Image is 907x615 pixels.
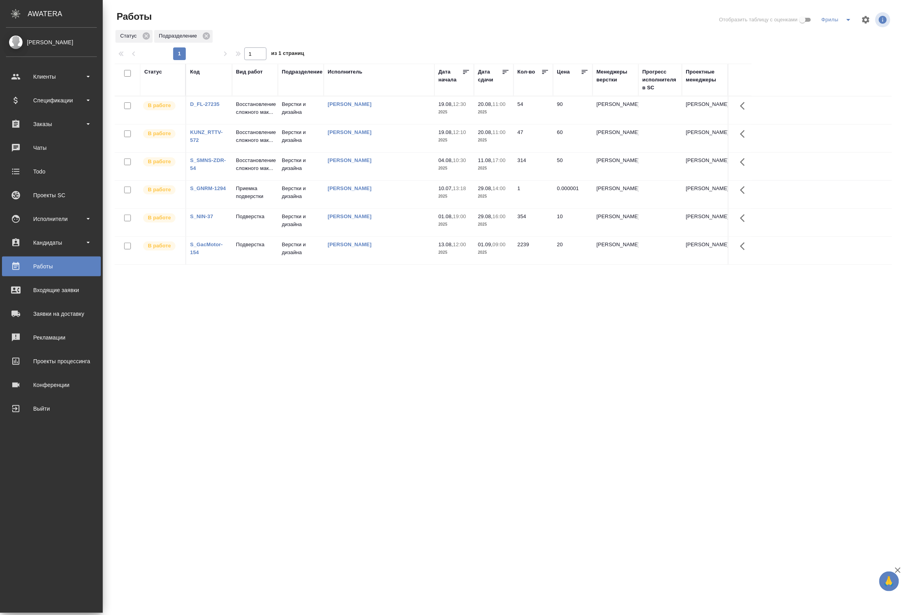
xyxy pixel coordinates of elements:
td: [PERSON_NAME] [682,237,728,264]
p: 29.08, [478,213,493,219]
a: D_FL-27235 [190,101,219,107]
p: Приемка подверстки [236,185,274,200]
span: из 1 страниц [271,49,304,60]
button: Здесь прячутся важные кнопки [735,125,754,143]
p: 04.08, [438,157,453,163]
td: 10 [553,209,593,236]
div: Подразделение [154,30,213,43]
p: [PERSON_NAME] [597,100,635,108]
div: Проектные менеджеры [686,68,724,84]
p: 2025 [438,136,470,144]
p: Подразделение [159,32,200,40]
p: 13.08, [438,241,453,247]
a: Проекты процессинга [2,351,101,371]
td: 314 [514,153,553,180]
p: [PERSON_NAME] [597,241,635,249]
p: 10:30 [453,157,466,163]
a: Todo [2,162,101,181]
span: Работы [115,10,152,23]
td: 2239 [514,237,553,264]
td: [PERSON_NAME] [682,209,728,236]
div: Конференции [6,379,97,391]
a: Проекты SC [2,185,101,205]
p: 13:18 [453,185,466,191]
td: [PERSON_NAME] [682,153,728,180]
a: Конференции [2,375,101,395]
p: В работе [148,214,171,222]
div: Менеджеры верстки [597,68,635,84]
p: Восстановление сложного мак... [236,128,274,144]
p: 2025 [478,136,510,144]
p: Подверстка [236,213,274,221]
td: 50 [553,153,593,180]
p: 19.08, [438,101,453,107]
p: 11.08, [478,157,493,163]
td: Верстки и дизайна [278,181,324,208]
td: 1 [514,181,553,208]
a: S_GacMotor-154 [190,241,223,255]
p: В работе [148,158,171,166]
div: Исполнитель выполняет работу [142,213,181,223]
p: 29.08, [478,185,493,191]
div: split button [820,13,856,26]
div: Клиенты [6,71,97,83]
p: [PERSON_NAME] [597,157,635,164]
p: 01.09, [478,241,493,247]
p: 19.08, [438,129,453,135]
p: Подверстка [236,241,274,249]
p: 12:10 [453,129,466,135]
button: Здесь прячутся важные кнопки [735,209,754,228]
div: Todo [6,166,97,177]
div: Заказы [6,118,97,130]
button: Здесь прячутся важные кнопки [735,96,754,115]
span: Отобразить таблицу с оценками [719,16,798,24]
td: Верстки и дизайна [278,237,324,264]
a: Входящие заявки [2,280,101,300]
p: 14:00 [493,185,506,191]
a: [PERSON_NAME] [328,185,372,191]
p: 2025 [438,221,470,228]
p: [PERSON_NAME] [597,128,635,136]
a: [PERSON_NAME] [328,157,372,163]
div: Заявки на доставку [6,308,97,320]
a: S_NIN-37 [190,213,213,219]
p: [PERSON_NAME] [597,185,635,192]
a: Чаты [2,138,101,158]
span: 🙏 [882,573,896,590]
div: Код [190,68,200,76]
td: Верстки и дизайна [278,96,324,124]
div: Исполнитель выполняет работу [142,128,181,139]
a: Выйти [2,399,101,419]
p: 11:00 [493,129,506,135]
p: 2025 [478,164,510,172]
p: 2025 [438,249,470,257]
div: [PERSON_NAME] [6,38,97,47]
p: 12:30 [453,101,466,107]
a: Заявки на доставку [2,304,101,324]
div: Кол-во [518,68,535,76]
p: Восстановление сложного мак... [236,100,274,116]
button: 🙏 [879,572,899,591]
td: [PERSON_NAME] [682,96,728,124]
p: В работе [148,102,171,109]
div: Кандидаты [6,237,97,249]
div: Исполнитель [328,68,363,76]
a: [PERSON_NAME] [328,213,372,219]
a: [PERSON_NAME] [328,129,372,135]
p: 16:00 [493,213,506,219]
a: KUNZ_RTTV-572 [190,129,223,143]
p: Восстановление сложного мак... [236,157,274,172]
p: [PERSON_NAME] [686,185,724,192]
a: [PERSON_NAME] [328,241,372,247]
p: 19:00 [453,213,466,219]
div: Рекламации [6,332,97,343]
p: В работе [148,186,171,194]
td: Верстки и дизайна [278,209,324,236]
p: 11:00 [493,101,506,107]
div: Исполнитель выполняет работу [142,100,181,111]
p: 20.08, [478,129,493,135]
div: Проекты SC [6,189,97,201]
div: Вид работ [236,68,263,76]
td: [PERSON_NAME] [682,125,728,152]
div: Дата сдачи [478,68,502,84]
